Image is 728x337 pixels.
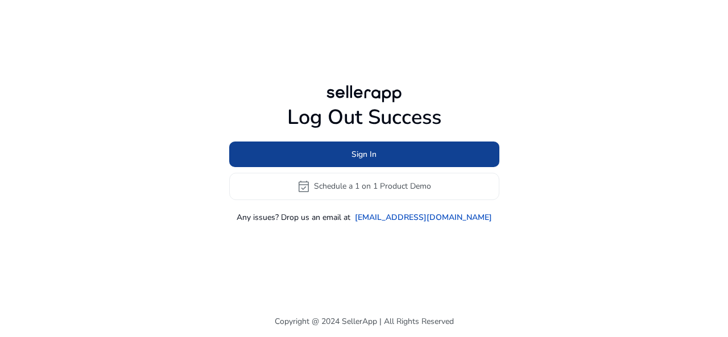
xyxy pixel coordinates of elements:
span: Sign In [351,148,377,160]
p: Any issues? Drop us an email at [237,211,350,223]
button: Sign In [229,142,499,167]
span: event_available [297,180,311,193]
h1: Log Out Success [229,105,499,130]
button: event_availableSchedule a 1 on 1 Product Demo [229,173,499,200]
a: [EMAIL_ADDRESS][DOMAIN_NAME] [355,211,492,223]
